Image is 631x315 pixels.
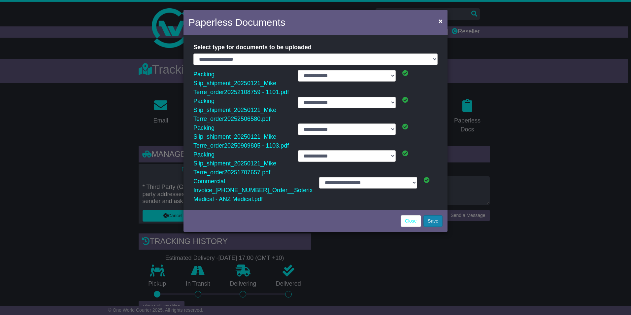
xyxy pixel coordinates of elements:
[193,176,313,204] a: Commercial Invoice_[PHONE_NUMBER]_Order__Soterix Medical - ANZ Medical.pdf
[188,15,285,30] h4: Paperless Documents
[193,150,276,177] a: Packing Slip_shipment_20250121_Mike Terre_order20251707657.pdf
[193,41,312,53] label: Select type for documents to be uploaded
[401,215,421,227] a: Close
[193,96,276,124] a: Packing Slip_shipment_20250121_Mike Terre_order20252506580.pdf
[423,215,443,227] button: Save
[193,123,289,151] a: Packing Slip_shipment_20250121_Mike Terre_order20250909805 - 1103.pdf
[435,14,446,28] button: Close
[439,17,443,25] span: ×
[193,69,289,97] a: Packing Slip_shipment_20250121_Mike Terre_order20252108759 - 1101.pdf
